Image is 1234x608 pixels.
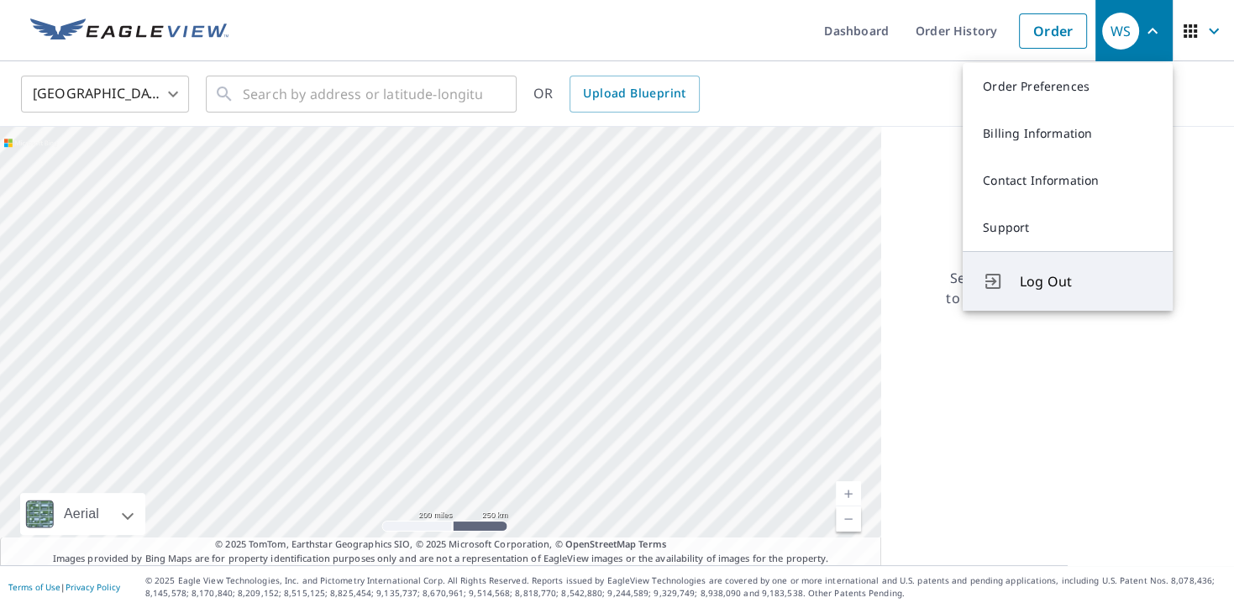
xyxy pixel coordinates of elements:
[1019,13,1087,49] a: Order
[570,76,699,113] a: Upload Blueprint
[30,18,228,44] img: EV Logo
[8,581,60,593] a: Terms of Use
[945,268,1170,308] p: Searching for a property address to view a list of available products.
[963,251,1173,311] button: Log Out
[8,582,120,592] p: |
[565,537,636,550] a: OpenStreetMap
[963,110,1173,157] a: Billing Information
[21,71,189,118] div: [GEOGRAPHIC_DATA]
[1020,271,1153,291] span: Log Out
[59,493,104,535] div: Aerial
[836,481,861,506] a: Current Level 5, Zoom In
[66,581,120,593] a: Privacy Policy
[243,71,482,118] input: Search by address or latitude-longitude
[963,63,1173,110] a: Order Preferences
[963,204,1173,251] a: Support
[963,157,1173,204] a: Contact Information
[20,493,145,535] div: Aerial
[1102,13,1139,50] div: WS
[215,537,666,552] span: © 2025 TomTom, Earthstar Geographics SIO, © 2025 Microsoft Corporation, ©
[583,83,685,104] span: Upload Blueprint
[533,76,700,113] div: OR
[836,506,861,532] a: Current Level 5, Zoom Out
[145,574,1226,600] p: © 2025 Eagle View Technologies, Inc. and Pictometry International Corp. All Rights Reserved. Repo...
[638,537,666,550] a: Terms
